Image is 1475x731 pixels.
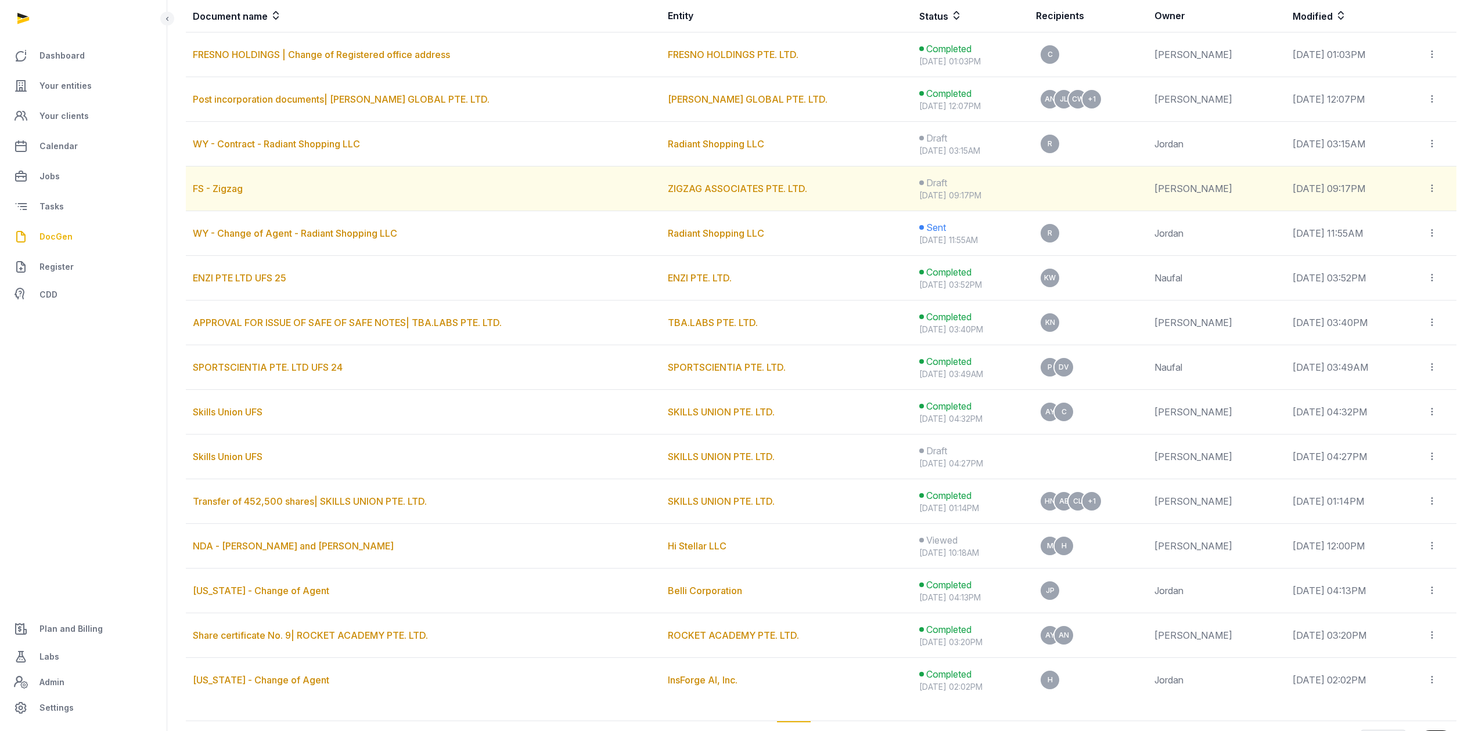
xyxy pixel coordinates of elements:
span: Plan and Billing [39,622,103,636]
span: Draft [926,176,947,190]
span: Settings [39,701,74,715]
span: AY [1045,408,1055,415]
span: JL [1060,96,1068,103]
a: DocGen [9,223,157,251]
span: +1 [1088,498,1096,505]
span: Completed [926,399,972,413]
span: Draft [926,444,947,458]
div: [DATE] 03:52PM [919,279,1022,291]
td: Naufal [1147,256,1285,301]
td: Jordan [1147,122,1285,167]
td: [DATE] 02:02PM [1286,658,1420,703]
span: Completed [926,354,972,368]
a: ENZI PTE. LTD. [668,272,732,284]
div: [DATE] 12:07PM [919,100,1022,112]
div: [DATE] 03:40PM [919,324,1022,335]
a: Skills Union UFS [193,406,262,418]
span: Your entities [39,79,92,93]
span: HN [1045,498,1055,505]
span: CL [1073,498,1082,505]
a: SPORTSCIENTIA PTE. LTD. [668,361,786,373]
a: Post incorporation documents| [PERSON_NAME] GLOBAL PTE. LTD. [193,93,490,105]
span: DV [1059,364,1069,371]
a: [US_STATE] - Change of Agent [193,585,329,596]
a: Dashboard [9,42,157,70]
td: [PERSON_NAME] [1147,479,1285,524]
td: Jordan [1147,569,1285,613]
a: Plan and Billing [9,615,157,643]
span: CW [1072,96,1084,103]
td: Jordan [1147,211,1285,256]
a: SKILLS UNION PTE. LTD. [668,495,775,507]
a: Calendar [9,132,157,160]
a: SKILLS UNION PTE. LTD. [668,406,775,418]
span: R [1048,140,1052,147]
a: ZIGZAG ASSOCIATES PTE. LTD. [668,183,807,194]
td: [DATE] 03:52PM [1286,256,1420,301]
a: Radiant Shopping LLC [668,138,764,150]
a: Jobs [9,162,157,190]
span: AB [1059,498,1069,505]
td: [DATE] 01:14PM [1286,479,1420,524]
span: DocGen [39,230,73,244]
div: [DATE] 01:03PM [919,56,1022,67]
a: WY - Contract - Radiant Shopping LLC [193,138,360,150]
span: Draft [926,131,947,145]
td: [PERSON_NAME] [1147,613,1285,658]
td: Jordan [1147,658,1285,703]
td: [DATE] 09:17PM [1286,167,1420,211]
a: FRESNO HOLDINGS PTE. LTD. [668,49,798,60]
td: [DATE] 12:00PM [1286,524,1420,569]
a: ENZI PTE LTD UFS 25 [193,272,286,284]
td: [PERSON_NAME] [1147,77,1285,122]
div: [DATE] 04:27PM [919,458,1022,469]
span: Completed [926,488,972,502]
span: Completed [926,578,972,592]
span: AN [1059,632,1069,639]
td: [PERSON_NAME] [1147,435,1285,479]
span: Register [39,260,74,274]
div: [DATE] 10:18AM [919,547,1022,559]
span: Completed [926,42,972,56]
div: [DATE] 04:13PM [919,592,1022,603]
a: Register [9,253,157,281]
td: [DATE] 04:27PM [1286,435,1420,479]
span: Sent [926,220,946,234]
div: [DATE] 03:15AM [919,145,1022,157]
a: FS - Zigzag [193,183,243,194]
a: SKILLS UNION PTE. LTD. [668,451,775,462]
span: Tasks [39,200,64,213]
td: [DATE] 03:49AM [1286,345,1420,390]
a: Your clients [9,102,157,130]
a: Skills Union UFS [193,451,262,462]
span: JP [1046,587,1055,594]
td: [DATE] 03:40PM [1286,301,1420,345]
div: [DATE] 04:32PM [919,413,1022,425]
span: CDD [39,288,57,302]
span: H [1062,542,1067,549]
span: R [1048,230,1052,237]
a: ROCKET ACADEMY PTE. LTD. [668,629,799,641]
a: Transfer of 452,500 shares| SKILLS UNION PTE. LTD. [193,495,427,507]
a: Labs [9,643,157,671]
a: Settings [9,694,157,722]
div: [DATE] 03:20PM [919,636,1022,648]
a: Tasks [9,193,157,220]
a: APPROVAL FOR ISSUE OF SAFE OF SAFE NOTES| TBA.LABS PTE. LTD. [193,317,502,328]
a: NDA - [PERSON_NAME] and [PERSON_NAME] [193,540,394,552]
td: [PERSON_NAME] [1147,524,1285,569]
a: InsForge AI, Inc. [668,674,737,686]
td: [DATE] 04:13PM [1286,569,1420,613]
a: Radiant Shopping LLC [668,227,764,239]
span: Viewed [926,533,958,547]
td: [PERSON_NAME] [1147,390,1285,435]
td: [PERSON_NAME] [1147,301,1285,345]
span: Your clients [39,109,89,123]
div: [DATE] 01:14PM [919,502,1022,514]
span: Dashboard [39,49,85,63]
span: P [1048,364,1052,371]
span: KW [1044,274,1056,281]
span: Jobs [39,169,60,183]
span: Labs [39,650,59,664]
span: C [1062,408,1067,415]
